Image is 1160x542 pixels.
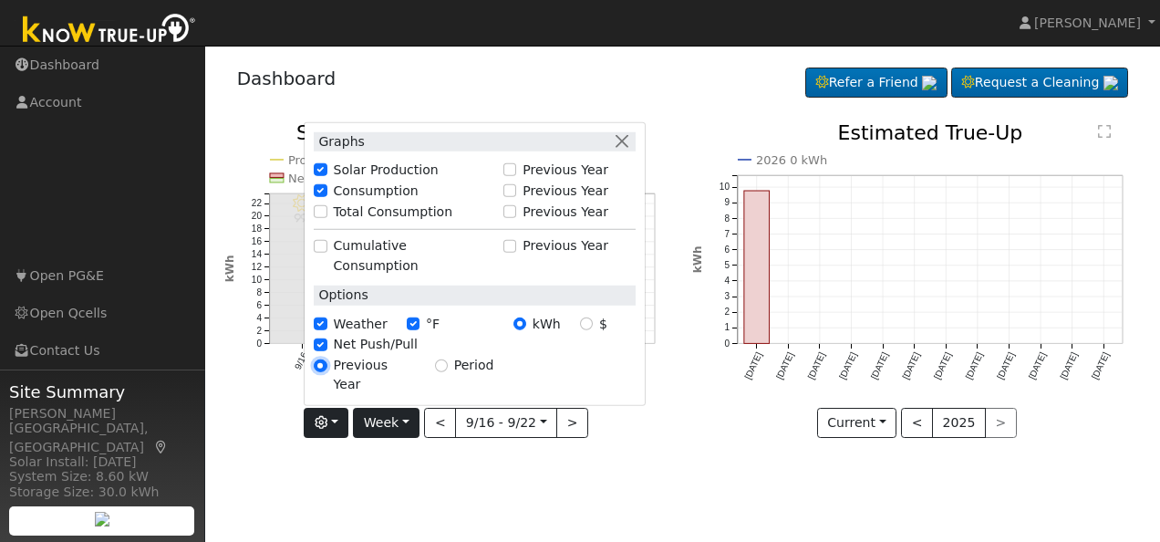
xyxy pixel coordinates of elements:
text: Estimated True-Up [838,121,1023,144]
text: 8 [724,214,730,224]
label: Previous Year [523,161,608,180]
input: Previous Year [503,163,516,176]
img: retrieve [1103,76,1118,90]
label: Cumulative Consumption [334,236,494,275]
span: [PERSON_NAME] [1034,16,1141,30]
input: Solar Production [314,163,326,176]
text: 14 [251,249,262,259]
input: Previous Year [503,240,516,253]
text: 10 [251,275,262,285]
label: kWh [533,314,561,333]
input: °F [407,318,419,330]
text: 4 [724,276,730,286]
input: Weather [314,318,326,330]
button: 2025 [932,408,986,439]
text: [DATE] [869,350,890,380]
button: > [556,408,588,439]
text:  [1098,124,1111,139]
label: Options [314,286,368,305]
button: < [424,408,456,439]
input: Consumption [314,184,326,197]
a: Dashboard [237,68,337,89]
text: [DATE] [1059,350,1080,380]
text: 9 [724,198,730,208]
text: 5 [724,260,730,270]
button: Current [817,408,897,439]
label: Consumption [334,181,419,200]
text: [DATE] [837,350,858,380]
label: Previous Year [523,181,608,200]
button: Week [353,408,419,439]
text: 1 [724,323,730,333]
text: [DATE] [1027,350,1048,380]
text: 6 [256,300,262,310]
label: Net Push/Pull [334,335,418,354]
input: $ [580,318,593,330]
text: Solar Production vs Consumption [296,121,628,144]
text: [DATE] [1090,350,1111,380]
text: 16 [251,236,262,246]
label: Previous Year [334,356,416,394]
text: [DATE] [964,350,985,380]
label: Weather [334,314,388,333]
rect: onclick="" [744,191,770,344]
div: Storage Size: 30.0 kWh [9,483,195,502]
label: °F [426,314,440,333]
a: Refer a Friend [805,68,948,99]
input: Period [435,360,448,372]
button: 9/16 - 9/22 [455,408,557,439]
text: kWh [691,246,704,274]
img: retrieve [922,76,937,90]
input: Previous Year [503,184,516,197]
text: 3 [724,292,730,302]
span: Site Summary [9,380,195,404]
button: < [901,408,933,439]
label: Solar Production [334,161,439,180]
img: Know True-Up [14,10,205,51]
text: 6 [724,245,730,255]
div: System Size: 8.60 kW [9,467,195,486]
input: Previous Year [503,205,516,218]
label: Previous Year [523,236,608,255]
input: Net Push/Pull [314,339,326,351]
label: $ [599,314,607,333]
input: kWh [513,318,526,330]
text: 2026 0 kWh [756,153,827,167]
text: 18 [251,224,262,234]
text: 8 [256,287,262,297]
text: [DATE] [901,350,922,380]
text: 0 [724,339,730,349]
input: Total Consumption [314,205,326,218]
text: [DATE] [932,350,953,380]
input: Cumulative Consumption [314,240,326,253]
text: 9/16 [292,350,308,371]
text: 10 [720,182,730,193]
text: 2 [724,307,730,318]
text: 7 [724,229,730,239]
label: Previous Year [523,202,608,221]
text: 2 [256,326,262,336]
input: Previous Year [314,360,326,372]
text: 22 [251,198,262,208]
a: Request a Cleaning [951,68,1128,99]
text: [DATE] [806,350,827,380]
label: Total Consumption [334,202,453,221]
text: 12 [251,262,262,272]
text: Production 80.4 kWh [288,153,411,167]
text: [DATE] [774,350,795,380]
text: [DATE] [742,350,763,380]
div: [PERSON_NAME] [9,404,195,423]
text: 4 [256,313,262,323]
div: Solar Install: [DATE] [9,453,195,472]
text: 0 [256,339,262,349]
a: Map [153,440,170,454]
text: Net Consumption 9.8 kWh [288,172,444,185]
img: retrieve [95,512,109,526]
text: [DATE] [995,350,1016,380]
div: [GEOGRAPHIC_DATA], [GEOGRAPHIC_DATA] [9,419,195,457]
label: Period [454,356,494,375]
text: 20 [251,211,262,221]
text: kWh [223,255,236,283]
label: Graphs [314,131,365,151]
